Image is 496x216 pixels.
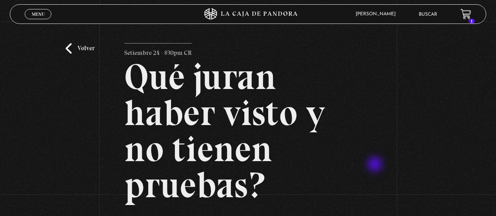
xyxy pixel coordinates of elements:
span: Menu [32,12,45,16]
p: Setiembre 24 - 830pm CR [124,43,192,59]
a: Buscar [419,12,437,17]
a: Volver [65,43,94,54]
a: 1 [461,9,471,20]
span: [PERSON_NAME] [352,12,403,16]
span: Cerrar [29,18,47,24]
span: 1 [469,19,475,24]
h2: Qué juran haber visto y no tienen pruebas? [124,59,372,203]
